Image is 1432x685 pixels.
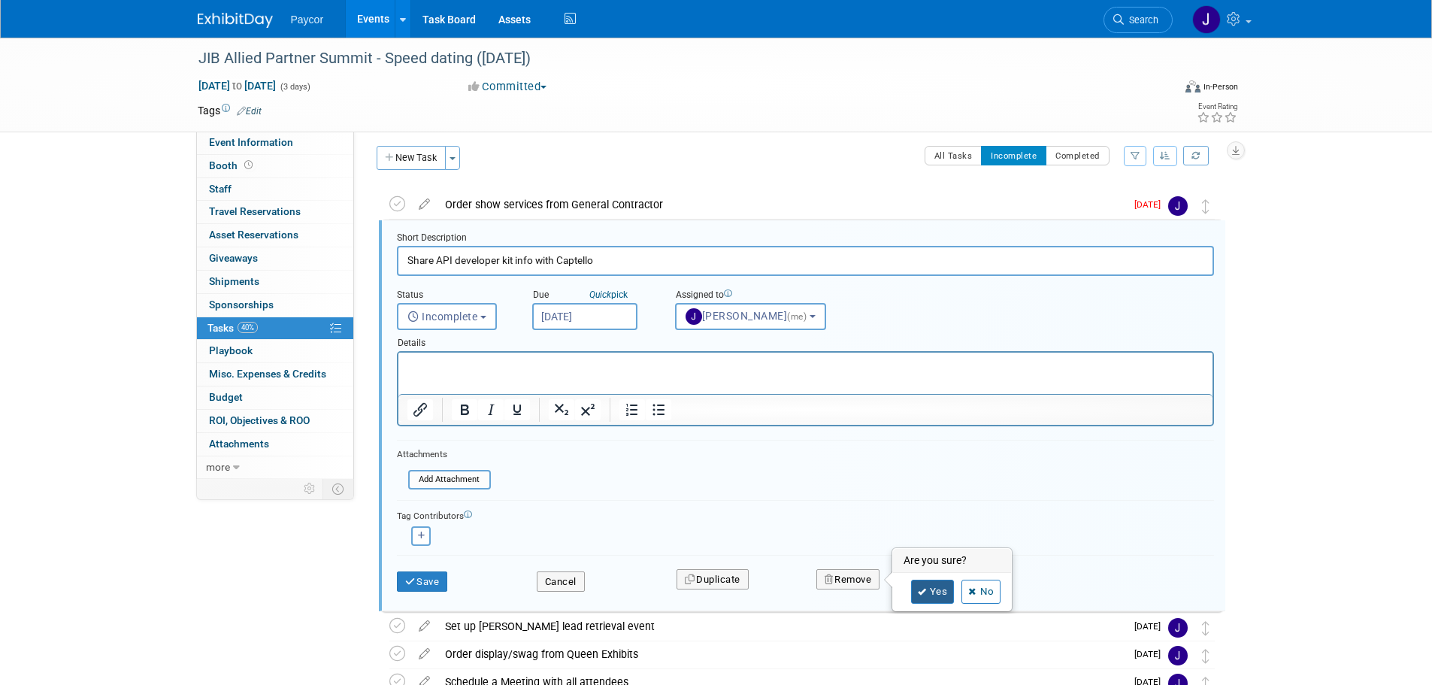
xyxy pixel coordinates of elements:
[407,311,478,323] span: Incomplete
[209,299,274,311] span: Sponsorships
[816,569,880,590] button: Remove
[407,399,433,420] button: Insert/edit link
[206,461,230,473] span: more
[452,399,477,420] button: Bold
[209,275,259,287] span: Shipments
[197,456,353,479] a: more
[209,229,298,241] span: Asset Reservations
[1104,7,1173,33] a: Search
[1183,146,1209,165] a: Refresh
[377,146,446,170] button: New Task
[197,433,353,456] a: Attachments
[961,580,1001,604] a: No
[911,580,955,604] a: Yes
[197,224,353,247] a: Asset Reservations
[209,414,310,426] span: ROI, Objectives & ROO
[437,192,1125,217] div: Order show services from General Contractor
[589,289,611,300] i: Quick
[1185,80,1200,92] img: Format-Inperson.png
[1202,621,1209,635] i: Move task
[925,146,982,165] button: All Tasks
[537,571,585,593] button: Cancel
[437,641,1125,667] div: Order display/swag from Queen Exhibits
[197,155,353,177] a: Booth
[1202,649,1209,663] i: Move task
[397,303,497,330] button: Incomplete
[397,448,491,461] div: Attachments
[575,399,601,420] button: Superscript
[193,45,1150,72] div: JIB Allied Partner Summit - Speed dating ([DATE])
[787,311,807,322] span: (me)
[478,399,504,420] button: Italic
[397,330,1214,351] div: Details
[1202,199,1209,214] i: Move task
[197,294,353,317] a: Sponsorships
[197,178,353,201] a: Staff
[1168,646,1188,665] img: Jenny Campbell
[238,322,258,333] span: 40%
[197,386,353,409] a: Budget
[893,549,1012,573] h3: Are you sure?
[209,136,293,148] span: Event Information
[197,271,353,293] a: Shipments
[209,368,326,380] span: Misc. Expenses & Credits
[230,80,244,92] span: to
[532,289,652,303] div: Due
[279,82,310,92] span: (3 days)
[1124,14,1158,26] span: Search
[411,647,437,661] a: edit
[1134,649,1168,659] span: [DATE]
[197,363,353,386] a: Misc. Expenses & Credits
[237,106,262,117] a: Edit
[198,13,273,28] img: ExhibitDay
[209,344,253,356] span: Playbook
[197,340,353,362] a: Playbook
[411,620,437,633] a: edit
[463,79,553,95] button: Committed
[1197,103,1237,111] div: Event Rating
[1134,621,1168,632] span: [DATE]
[398,353,1213,394] iframe: Rich Text Area
[677,569,749,590] button: Duplicate
[209,205,301,217] span: Travel Reservations
[198,103,262,118] td: Tags
[675,289,862,303] div: Assigned to
[197,247,353,270] a: Giveaways
[549,399,574,420] button: Subscript
[207,322,258,334] span: Tasks
[532,303,637,330] input: Due Date
[209,183,232,195] span: Staff
[209,391,243,403] span: Budget
[397,246,1214,275] input: Name of task or a short description
[397,571,448,593] button: Save
[1046,146,1110,165] button: Completed
[322,479,353,499] td: Toggle Event Tabs
[209,159,256,171] span: Booth
[437,614,1125,639] div: Set up [PERSON_NAME] lead retrieval event
[241,159,256,171] span: Booth not reserved yet
[1084,78,1239,101] div: Event Format
[675,303,826,330] button: [PERSON_NAME](me)
[411,198,437,211] a: edit
[197,410,353,432] a: ROI, Objectives & ROO
[209,252,258,264] span: Giveaways
[291,14,324,26] span: Paycor
[1203,81,1238,92] div: In-Person
[1168,196,1188,216] img: Jenny Campbell
[198,79,277,92] span: [DATE] [DATE]
[397,232,1214,246] div: Short Description
[1134,199,1168,210] span: [DATE]
[197,132,353,154] a: Event Information
[981,146,1046,165] button: Incomplete
[504,399,530,420] button: Underline
[209,438,269,450] span: Attachments
[586,289,631,301] a: Quickpick
[646,399,671,420] button: Bullet list
[197,201,353,223] a: Travel Reservations
[1168,618,1188,638] img: Jenny Campbell
[297,479,323,499] td: Personalize Event Tab Strip
[686,310,810,322] span: [PERSON_NAME]
[397,289,510,303] div: Status
[397,507,1214,523] div: Tag Contributors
